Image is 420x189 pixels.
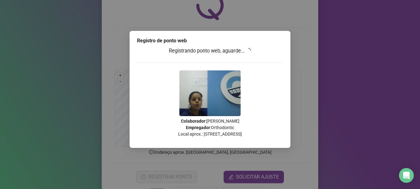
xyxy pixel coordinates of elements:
h3: Registrando ponto web, aguarde... [137,47,283,55]
img: 2Q== [179,70,241,116]
div: Registro de ponto web [137,37,283,44]
strong: Colaborador [181,119,205,124]
span: loading [246,48,251,53]
strong: Empregador [186,125,210,130]
div: Open Intercom Messenger [399,168,414,183]
p: : [PERSON_NAME] : Orthodontic Local aprox.: [STREET_ADDRESS] [137,118,283,137]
